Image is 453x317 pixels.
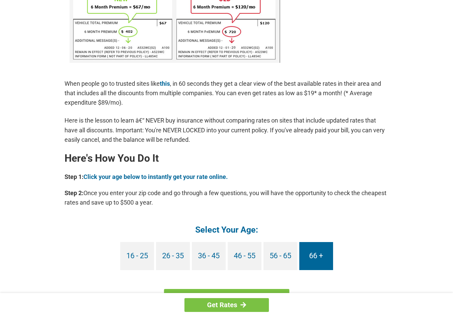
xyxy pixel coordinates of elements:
[228,242,261,270] a: 46 - 55
[192,242,226,270] a: 36 - 45
[299,242,333,270] a: 66 +
[65,173,83,180] b: Step 1:
[83,173,228,180] a: Click your age below to instantly get your rate online.
[263,242,297,270] a: 56 - 65
[65,188,389,207] p: Once you enter your zip code and go through a few questions, you will have the opportunity to che...
[65,153,389,164] h2: Here's How You Do It
[65,79,389,107] p: When people go to trusted sites like , in 60 seconds they get a clear view of the best available ...
[164,289,289,309] a: Find My Rate - Enter Zip Code
[120,242,154,270] a: 16 - 25
[65,224,389,235] h4: Select Your Age:
[156,242,190,270] a: 26 - 35
[65,116,389,144] p: Here is the lesson to learn â€“ NEVER buy insurance without comparing rates on sites that include...
[160,80,170,87] a: this
[184,298,269,312] a: Get Rates
[65,189,83,196] b: Step 2:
